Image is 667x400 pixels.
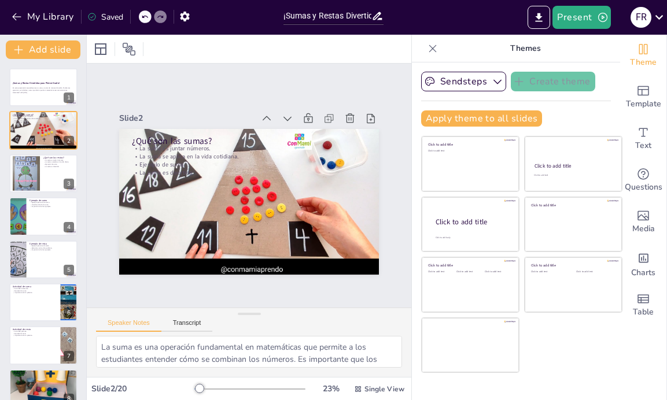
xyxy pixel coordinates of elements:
div: 2 [64,136,74,146]
p: Actividad de suma [13,285,57,288]
div: F R [631,7,651,28]
button: F R [631,6,651,29]
span: Questions [625,181,662,194]
div: Get real-time input from your audience [620,160,666,201]
div: 6 [9,283,78,321]
button: Present [552,6,610,29]
input: Insert title [283,8,371,24]
p: La suma es juntar números. [13,115,74,117]
div: Click to add title [436,217,510,227]
p: La suma se aplica en la vida cotidiana. [132,152,366,160]
span: Charts [631,266,655,279]
div: Click to add title [428,263,511,268]
div: 3 [64,179,74,189]
span: Media [632,223,655,235]
div: Add text boxes [620,118,666,160]
div: Click to add title [535,162,611,169]
p: Actividad práctica. [13,331,57,333]
p: Generated with [URL] [13,91,74,94]
button: Add slide [6,40,80,59]
p: Ejemplo de resta. [13,332,57,335]
div: Click to add text [576,271,613,273]
div: Click to add title [531,202,614,207]
p: En esta presentación aprenderemos a sumar y restar de manera divertida. Tendremos ejercicios, act... [13,87,74,91]
div: Slide 2 / 20 [91,383,194,394]
div: Add images, graphics, shapes or video [620,201,666,243]
p: Ejemplo de suma. [13,290,57,292]
p: Ejemplo de resta [30,242,74,245]
strong: ¡Sumas y Restas Divertidas para Primer Grado! [13,82,60,85]
button: Speaker Notes [96,319,161,332]
div: Click to add text [485,271,511,273]
div: 4 [64,222,74,232]
div: Click to add title [428,142,511,147]
p: Ejemplo práctico de resta. [30,245,74,247]
button: Apply theme to all slides [421,110,542,127]
div: 7 [9,326,78,364]
div: 4 [9,197,78,235]
div: 23 % [317,383,345,394]
p: La suma es divertida. [132,168,366,176]
p: La resta es divertida. [43,165,74,168]
p: Ejemplo de suma [30,199,74,202]
p: Reto de suma [13,371,74,374]
p: Ejemplo de resta. [43,163,74,165]
button: Transcript [161,319,213,332]
span: Single View [364,384,404,394]
p: Visualización de la suma. [30,203,74,206]
p: Desafío de suma. [13,373,74,376]
p: Ejemplo de suma. [13,120,74,122]
p: Actividad interactiva. [13,287,57,290]
div: 1 [9,68,78,106]
div: Click to add text [456,271,482,273]
span: Template [626,98,661,110]
p: Relación con la vida cotidiana. [30,247,74,249]
div: Saved [87,12,123,23]
p: La resta se aplica en la vida diaria. [43,161,74,164]
button: Export to PowerPoint [528,6,550,29]
div: Layout [91,40,110,58]
p: Importancia de los ejemplos. [30,206,74,208]
p: Actividad de resta [13,328,57,331]
div: Click to add title [531,263,614,268]
p: La suma es divertida. [13,121,74,124]
div: Click to add text [428,271,454,273]
div: Slide 2 [119,113,254,124]
p: La suma es juntar números. [132,144,366,152]
p: La suma se aplica en la vida cotidiana. [13,117,74,120]
button: Create theme [511,72,595,91]
p: La resta es quitar números. [43,159,74,161]
span: Table [633,306,654,318]
textarea: La suma es una operación fundamental en matemáticas que permite a los estudiantes entender cómo s... [96,336,402,368]
span: Theme [630,56,657,69]
button: My Library [9,8,79,26]
p: Ejemplo práctico de suma. [30,202,74,204]
div: Click to add text [531,271,567,273]
div: 6 [64,308,74,318]
div: Add ready made slides [620,76,666,118]
div: Add charts and graphs [620,243,666,284]
p: Importancia de la práctica. [13,335,57,337]
div: Change the overall theme [620,35,666,76]
p: Importancia de la práctica. [13,292,57,294]
p: Ejemplo de suma. [132,160,366,168]
p: Importancia de los retos. [13,377,74,380]
div: 1 [64,92,74,103]
div: Click to add text [534,174,611,177]
span: Position [122,42,136,56]
div: Add a table [620,284,666,326]
div: 5 [64,265,74,275]
button: Sendsteps [421,72,506,91]
div: 5 [9,240,78,279]
div: 2 [9,111,78,149]
p: ¿Qué son las sumas? [132,135,366,147]
div: Click to add text [428,150,511,153]
p: ¿Qué son las sumas? [13,113,74,116]
div: 7 [64,351,74,361]
div: 3 [9,154,78,192]
p: Ejemplo de suma. [13,376,74,378]
span: Text [635,139,651,152]
p: Importancia de los ejemplos. [30,249,74,251]
p: ¿Qué son las restas? [43,156,74,160]
div: Click to add body [436,236,508,239]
